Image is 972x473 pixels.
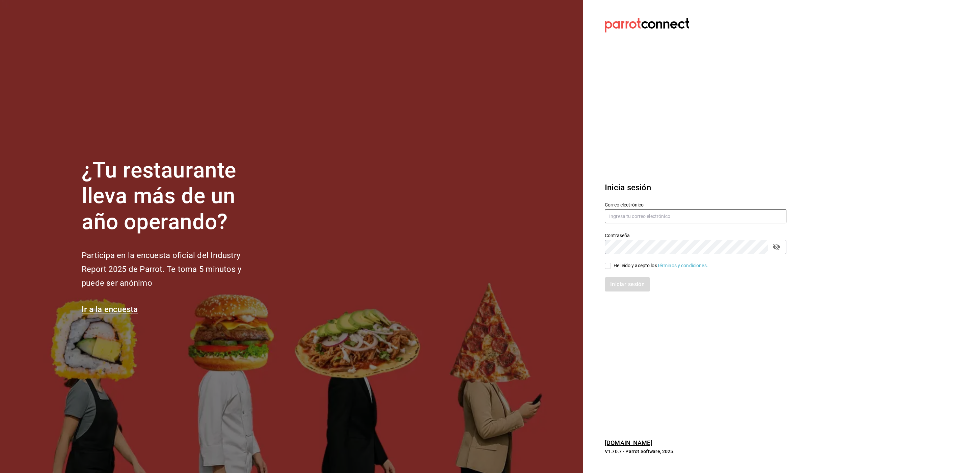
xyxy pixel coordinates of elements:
h1: ¿Tu restaurante lleva más de un año operando? [82,158,264,235]
label: Correo electrónico [605,202,786,207]
h2: Participa en la encuesta oficial del Industry Report 2025 de Parrot. Te toma 5 minutos y puede se... [82,249,264,290]
label: Contraseña [605,233,786,238]
h3: Inicia sesión [605,182,786,194]
a: Términos y condiciones. [657,263,708,268]
input: Ingresa tu correo electrónico [605,209,786,223]
a: Ir a la encuesta [82,305,138,314]
a: [DOMAIN_NAME] [605,439,652,446]
p: V1.70.7 - Parrot Software, 2025. [605,448,786,455]
div: He leído y acepto los [614,262,708,269]
button: passwordField [771,241,782,253]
